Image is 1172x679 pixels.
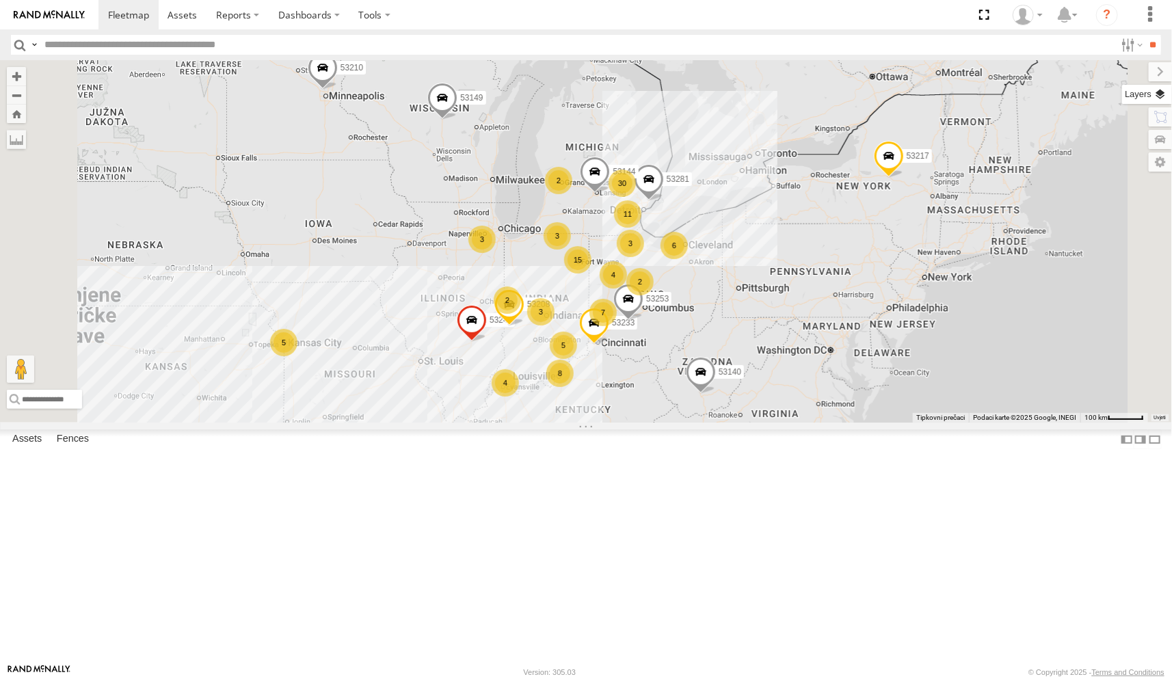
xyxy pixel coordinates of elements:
div: 6 [661,232,688,259]
div: 11 [614,200,641,228]
div: 4 [492,369,519,397]
div: Miky Transport [1008,5,1048,25]
i: ? [1096,4,1118,26]
div: © Copyright 2025 - [1028,668,1164,676]
a: Terms and Conditions [1092,668,1164,676]
button: Povucite Pegmana na kartu da biste otvorili Street View [7,356,34,383]
label: Search Query [29,35,40,55]
div: 15 [564,246,591,274]
button: Tipkovni prečaci [916,413,965,423]
label: Dock Summary Table to the Left [1120,429,1134,449]
div: 3 [544,222,571,250]
label: Map Settings [1149,152,1172,172]
label: Measure [7,130,26,149]
span: 53253 [646,294,669,304]
span: 53247 [490,315,512,325]
label: Dock Summary Table to the Right [1134,429,1147,449]
div: 3 [527,298,555,325]
span: 53281 [667,174,689,184]
label: Fences [50,430,96,449]
span: 53217 [907,151,929,161]
a: Visit our Website [8,665,70,679]
span: 53149 [460,94,483,103]
label: Hide Summary Table [1148,429,1162,449]
div: 5 [270,329,297,356]
span: Podaci karte ©2025 Google, INEGI [973,414,1076,421]
div: 3 [617,230,644,257]
span: 53210 [341,63,363,72]
span: 100 km [1084,414,1108,421]
button: Zoom out [7,85,26,105]
button: Zoom Home [7,105,26,123]
label: Assets [5,430,49,449]
div: 3 [468,226,496,253]
div: 2 [626,268,654,295]
div: 4 [600,261,627,289]
label: Search Filter Options [1116,35,1145,55]
div: 7 [589,299,617,326]
a: Uvjeti [1154,414,1166,420]
button: Zoom in [7,67,26,85]
button: Mjerilo karte: 100 km naprema 49 piksela [1080,413,1148,423]
div: 30 [609,170,636,197]
div: Version: 305.03 [524,668,576,676]
span: 53140 [719,367,741,377]
span: 53233 [612,318,635,328]
img: rand-logo.svg [14,10,85,20]
div: 2 [494,287,521,314]
div: 8 [546,360,574,387]
div: 2 [545,167,572,194]
div: 5 [550,332,577,359]
span: 53144 [613,167,635,176]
